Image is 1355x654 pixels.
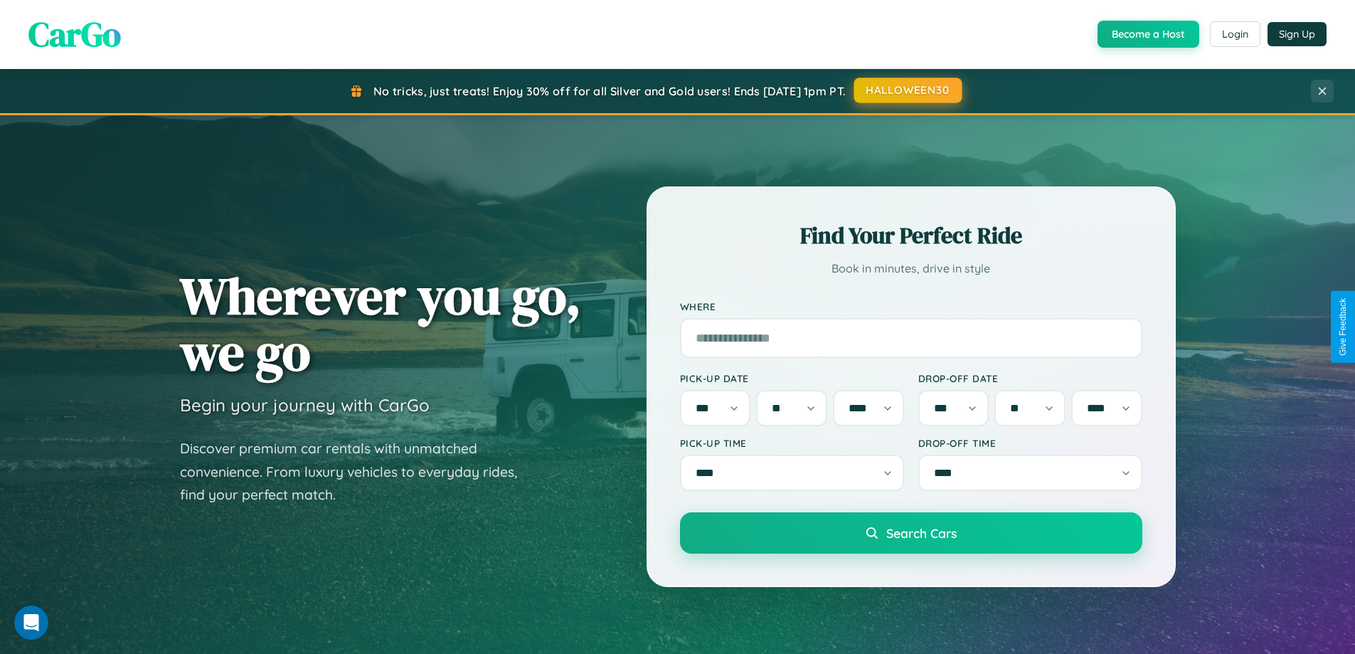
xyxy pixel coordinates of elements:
[680,372,904,384] label: Pick-up Date
[886,525,957,541] span: Search Cars
[1210,21,1260,47] button: Login
[28,11,121,58] span: CarGo
[180,268,581,380] h1: Wherever you go, we go
[680,220,1142,251] h2: Find Your Perfect Ride
[1338,298,1348,356] div: Give Feedback
[680,437,904,449] label: Pick-up Time
[680,300,1142,312] label: Where
[1098,21,1199,48] button: Become a Host
[680,512,1142,554] button: Search Cars
[373,84,846,98] span: No tricks, just treats! Enjoy 30% off for all Silver and Gold users! Ends [DATE] 1pm PT.
[180,437,536,507] p: Discover premium car rentals with unmatched convenience. From luxury vehicles to everyday rides, ...
[180,394,430,416] h3: Begin your journey with CarGo
[918,437,1142,449] label: Drop-off Time
[854,78,962,103] button: HALLOWEEN30
[918,372,1142,384] label: Drop-off Date
[1268,22,1327,46] button: Sign Up
[680,258,1142,279] p: Book in minutes, drive in style
[14,606,48,640] iframe: Intercom live chat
